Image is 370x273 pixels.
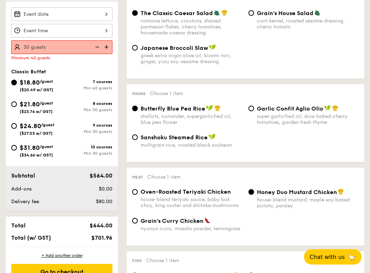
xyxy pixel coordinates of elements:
[150,91,183,96] span: Choose 1 item
[141,105,205,112] span: Butterfly Blue Pea Rice
[257,18,359,30] div: corn kernel, roasted sesame dressing, cherry tomato
[214,9,220,16] img: icon-vegetarian.fe4039eb.svg
[147,174,181,180] span: Choose 1 item
[11,145,17,151] input: $31.80/guest($34.66 w/ GST)10 coursesMin 30 guests
[40,101,53,106] span: /guest
[91,234,112,241] span: $701.96
[11,24,112,38] input: Event time
[132,175,143,180] span: Meat
[338,188,344,195] img: icon-chef-hat.a58ddaea.svg
[20,122,41,130] span: $24.80
[348,253,356,261] span: 🦙
[132,91,145,96] span: Mains
[141,134,208,141] span: Sanshoku Steamed Rice
[141,197,243,208] div: house-blend teriyaki sauce, baby bok choy, king oyster and shiitake mushrooms
[132,10,138,16] input: The Classic Caesar Saladromaine lettuce, croutons, shaved parmesan flakes, cherry tomatoes, house...
[11,101,17,107] input: $21.80/guest($23.76 w/ GST)8 coursesMin 30 guests
[204,217,210,224] img: icon-spicy.37a8142b.svg
[20,79,40,86] span: $18.80
[132,106,138,111] input: Butterfly Blue Pea Riceshallots, coriander, supergarlicfied oil, blue pea flower
[146,258,179,264] span: Choose 1 item
[132,258,142,263] span: Fish
[324,105,331,111] img: icon-vegan.f8ff3823.svg
[41,122,54,127] span: /guest
[141,226,243,232] div: nyonya curry, masala powder, lemongrass
[62,123,112,128] div: 9 courses
[40,79,53,84] span: /guest
[314,9,320,16] img: icon-vegetarian.fe4039eb.svg
[11,186,32,192] span: Add-ons
[11,234,51,241] span: Total (w/ GST)
[102,40,112,54] img: icon-add.58712e84.svg
[11,222,26,229] span: Total
[11,80,17,85] input: $18.80/guest($20.49 w/ GST)7 coursesMin 40 guests
[214,105,221,111] img: icon-chef-hat.a58ddaea.svg
[209,44,216,51] img: icon-vegan.f8ff3823.svg
[62,86,112,91] div: Min 40 guests
[20,131,53,136] span: ($27.03 w/ GST)
[141,53,243,65] div: greek extra virgin olive oil, kizami nori, ginger, yuzu soy-sesame dressing
[11,55,112,60] div: Minimum 40 guests
[310,254,345,260] span: Chat with us
[206,105,213,111] img: icon-vegan.f8ff3823.svg
[141,45,208,51] span: Japanese Broccoli Slaw
[20,109,53,114] span: ($23.76 w/ GST)
[332,105,338,111] img: icon-chef-hat.a58ddaea.svg
[62,101,112,106] div: 8 courses
[11,123,17,129] input: $24.80/guest($27.03 w/ GST)9 coursesMin 30 guests
[40,144,53,149] span: /guest
[304,249,362,265] button: Chat with us🦙
[11,69,46,75] span: Classic Buffet
[11,199,39,205] span: Delivery fee
[132,218,138,224] input: Grain's Curry Chickennyonya curry, masala powder, lemongrass
[257,113,359,125] div: super garlicfied oil, slow baked cherry tomatoes, garden fresh thyme
[141,10,213,16] span: The Classic Caesar Salad
[257,105,323,112] span: Garlic Confit Aglio Olio
[20,153,53,158] span: ($34.66 w/ GST)
[141,18,243,36] div: romaine lettuce, croutons, shaved parmesan flakes, cherry tomatoes, housemade caesar dressing
[62,107,112,112] div: Min 30 guests
[132,134,138,140] input: Sanshoku Steamed Ricemultigrain rice, roasted black soybean
[11,253,112,258] div: + Add another order
[141,218,203,224] span: Grain's Curry Chicken
[90,172,112,179] span: $564.00
[248,106,254,111] input: Garlic Confit Aglio Oliosuper garlicfied oil, slow baked cherry tomatoes, garden fresh thyme
[20,87,53,92] span: ($20.49 w/ GST)
[62,145,112,149] div: 10 courses
[99,186,112,192] span: $0.00
[141,142,243,148] div: multigrain rice, roasted black soybean
[20,100,40,108] span: $21.80
[91,40,102,54] img: icon-reduce.1d2dbef1.svg
[141,113,243,125] div: shallots, coriander, supergarlicfied oil, blue pea flower
[62,129,112,134] div: Min 30 guests
[257,10,313,16] span: Grain's House Salad
[132,189,138,195] input: Oven-Roasted Teriyaki Chickenhouse-blend teriyaki sauce, baby bok choy, king oyster and shiitake ...
[11,7,112,21] input: Event date
[257,189,337,195] span: Honey Duo Mustard Chicken
[20,144,40,152] span: $31.80
[96,199,112,205] span: $80.00
[132,45,138,51] input: Japanese Broccoli Slawgreek extra virgin olive oil, kizami nori, ginger, yuzu soy-sesame dressing
[62,151,112,156] div: Min 30 guests
[11,40,112,54] input: Number of guests
[248,189,254,195] input: Honey Duo Mustard Chickenhouse-blend mustard, maple soy baked potato, parsley
[208,134,215,140] img: icon-vegan.f8ff3823.svg
[221,9,228,16] img: icon-chef-hat.a58ddaea.svg
[11,172,35,179] span: Subtotal
[257,197,359,209] div: house-blend mustard, maple soy baked potato, parsley
[141,188,231,195] span: Oven-Roasted Teriyaki Chicken
[62,79,112,84] div: 7 courses
[90,222,112,229] span: $644.00
[248,10,254,16] input: Grain's House Saladcorn kernel, roasted sesame dressing, cherry tomato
